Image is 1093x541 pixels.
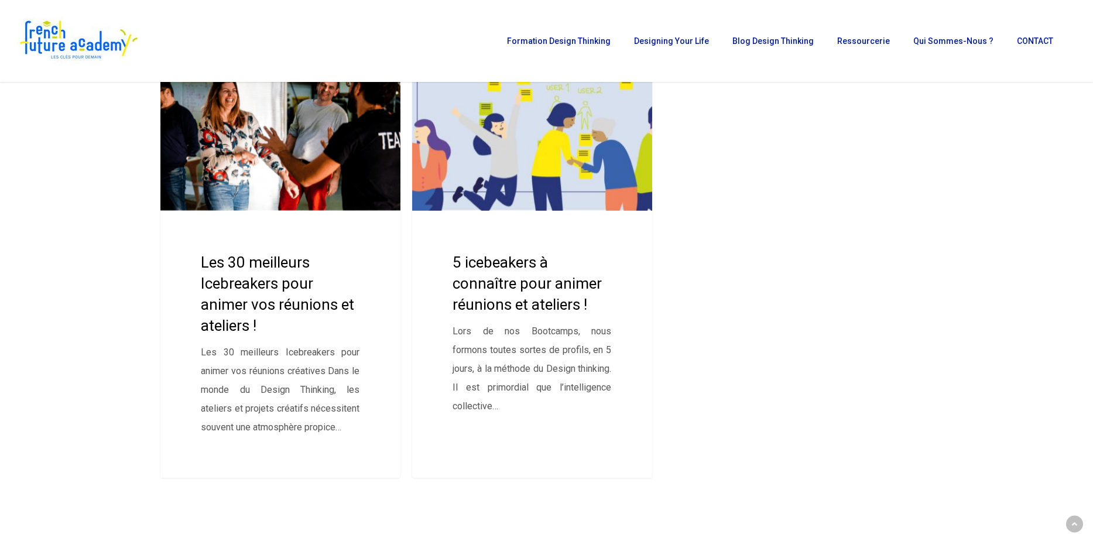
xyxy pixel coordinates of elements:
span: Qui sommes-nous ? [913,36,993,46]
a: Les 30 meilleurs Icebreakers pour animer vos réunions et ateliers ! [160,49,401,478]
span: Formation Design Thinking [507,36,611,46]
a: 5 icebeakers à connaître pour animer réunions et ateliers ! [412,49,653,478]
a: Blog Design Thinking [727,37,820,45]
a: Ressourcerie [831,37,896,45]
span: Ressourcerie [837,36,890,46]
span: Blog Design Thinking [732,36,814,46]
img: French Future Academy [16,18,140,64]
a: CONTACT [1011,37,1059,45]
a: Formation Design Thinking [501,37,616,45]
a: Qui sommes-nous ? [907,37,999,45]
span: CONTACT [1017,36,1053,46]
span: Designing Your Life [634,36,709,46]
a: Designing Your Life [628,37,715,45]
